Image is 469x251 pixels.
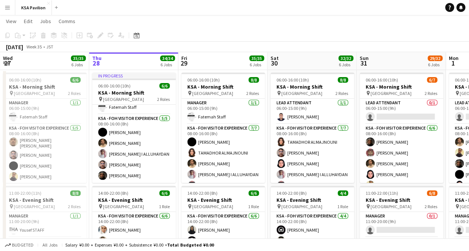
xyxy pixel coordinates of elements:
span: 1 Role [248,204,259,209]
h3: KSA - Morning Shift [271,83,354,90]
span: 32/32 [338,55,353,61]
span: 06:00-16:00 (10h) [98,83,131,89]
app-card-role: Manager1/106:00-15:00 (9h)Fatemah Staff [181,99,265,124]
span: 14:00-22:00 (8h) [276,190,307,196]
span: [GEOGRAPHIC_DATA] [281,90,322,96]
span: 14:00-22:00 (8h) [187,190,218,196]
app-job-card: In progress06:00-16:00 (10h)6/6KSA - Morning Shift [GEOGRAPHIC_DATA]2 RolesManager1/106:00-15:00 ... [92,73,176,183]
h3: KSA - Evening Shift [360,197,443,203]
span: 34/34 [160,55,175,61]
span: 30 [269,59,279,67]
span: 31 [359,59,369,67]
h3: KSA - Evening Shift [181,197,265,203]
a: View [3,16,19,26]
app-card-role: LEAD ATTENDANT1/106:00-15:00 (9h)[PERSON_NAME] [271,99,354,124]
span: 6/6 [70,77,81,83]
app-card-role: Manager1/111:00-20:00 (9h)Yousef STAFF [3,212,87,237]
app-job-card: 06:00-16:00 (10h)6/6KSA - Morning Shift [GEOGRAPHIC_DATA]2 RolesManager1/106:00-15:00 (9h)Fatemah... [3,73,87,183]
span: View [6,18,16,25]
span: 06:00-16:00 (10h) [276,77,309,83]
h3: KSA - Morning Shift [360,83,443,90]
span: 28 [91,59,101,67]
span: 1 Role [159,204,170,209]
span: 8/8 [70,190,81,196]
h3: KSA - Morning Shift [3,83,87,90]
div: 6 Jobs [339,62,353,67]
app-card-role: KSA - FOH Visitor Experience5/508:00-16:00 (8h)[PERSON_NAME][PERSON_NAME][PERSON_NAME] I ALLUHAYD... [92,114,176,183]
span: Budgeted [12,242,34,248]
app-card-role: Manager0/111:00-20:00 (9h) [360,212,443,237]
app-card-role: LEAD ATTENDANT0/106:00-15:00 (9h) [360,99,443,124]
div: [DATE] [6,43,23,51]
span: 2 Roles [425,90,437,96]
span: 6/6 [248,190,259,196]
span: Comms [59,18,75,25]
span: [GEOGRAPHIC_DATA] [192,90,233,96]
span: [GEOGRAPHIC_DATA] [370,204,412,209]
span: 2 Roles [157,96,170,102]
span: Edit [24,18,32,25]
span: 2 Roles [68,90,81,96]
span: 06:00-16:00 (10h) [366,77,398,83]
span: Mon [449,55,459,61]
app-card-role: KSA - FOH Visitor Experience5/508:00-16:00 (8h)[PERSON_NAME] [PERSON_NAME][PERSON_NAME][PERSON_NA... [3,124,87,195]
span: Fri [181,55,187,61]
app-job-card: 06:00-16:00 (10h)8/8KSA - Morning Shift [GEOGRAPHIC_DATA]2 RolesManager1/106:00-15:00 (9h)Fatemah... [181,73,265,183]
span: Jobs [40,18,51,25]
span: 29/32 [428,55,443,61]
span: 6/6 [159,190,170,196]
span: 6/7 [427,77,437,83]
span: 11:00-22:00 (11h) [366,190,398,196]
h3: KSA - Morning Shift [92,89,176,96]
span: 06:00-16:00 (10h) [9,77,41,83]
span: 11:00-22:00 (11h) [9,190,41,196]
span: [GEOGRAPHIC_DATA] [103,204,144,209]
div: In progress [92,73,176,79]
span: 14:00-22:00 (8h) [98,190,128,196]
span: Thu [92,55,101,61]
app-card-role: Manager1/106:00-15:00 (9h)Fatemah Staff [3,99,87,124]
span: [GEOGRAPHIC_DATA] [103,96,144,102]
span: [GEOGRAPHIC_DATA] [14,204,55,209]
app-card-role: KSA - FOH Visitor Experience7/708:00-16:00 (8h)[PERSON_NAME]TAMADHOR ALMAJNOUNI[PERSON_NAME][PERS... [181,124,265,214]
span: [GEOGRAPHIC_DATA] [14,90,55,96]
h3: KSA - Evening Shift [92,197,176,203]
span: 2 Roles [335,90,348,96]
div: JST [46,44,53,50]
span: [GEOGRAPHIC_DATA] [370,90,412,96]
a: Comms [56,16,78,26]
span: 1 Role [337,204,348,209]
span: 29 [180,59,187,67]
div: 6 Jobs [71,62,85,67]
span: Week 35 [25,44,43,50]
span: 2 Roles [246,90,259,96]
span: 35/35 [249,55,264,61]
div: Salary ¥0.00 + Expenses ¥0.00 + Subsistence ¥0.00 = [65,242,214,248]
div: 06:00-16:00 (10h)6/7KSA - Morning Shift [GEOGRAPHIC_DATA]2 RolesLEAD ATTENDANT0/106:00-15:00 (9h)... [360,73,443,183]
h3: KSA - Evening Shift [271,197,354,203]
app-job-card: 06:00-16:00 (10h)8/8KSA - Morning Shift [GEOGRAPHIC_DATA]2 RolesLEAD ATTENDANT1/106:00-15:00 (9h)... [271,73,354,183]
span: 6/6 [159,83,170,89]
div: 6 Jobs [428,62,442,67]
span: Sat [271,55,279,61]
span: Total Budgeted ¥0.00 [167,242,214,248]
span: Wed [3,55,13,61]
span: [GEOGRAPHIC_DATA] [281,204,322,209]
span: 8/8 [248,77,259,83]
span: Sun [360,55,369,61]
div: 6 Jobs [160,62,175,67]
span: 27 [2,59,13,67]
span: 2 Roles [425,204,437,209]
app-card-role: KSA - FOH Visitor Experience6/608:00-16:00 (8h)[PERSON_NAME][PERSON_NAME][PERSON_NAME][PERSON_NAM... [360,124,443,203]
a: Edit [21,16,35,26]
span: 1 [448,59,459,67]
span: [GEOGRAPHIC_DATA] [192,204,233,209]
span: 6/8 [427,190,437,196]
span: 35/35 [71,55,86,61]
span: 4/4 [338,190,348,196]
span: 06:00-16:00 (10h) [187,77,220,83]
